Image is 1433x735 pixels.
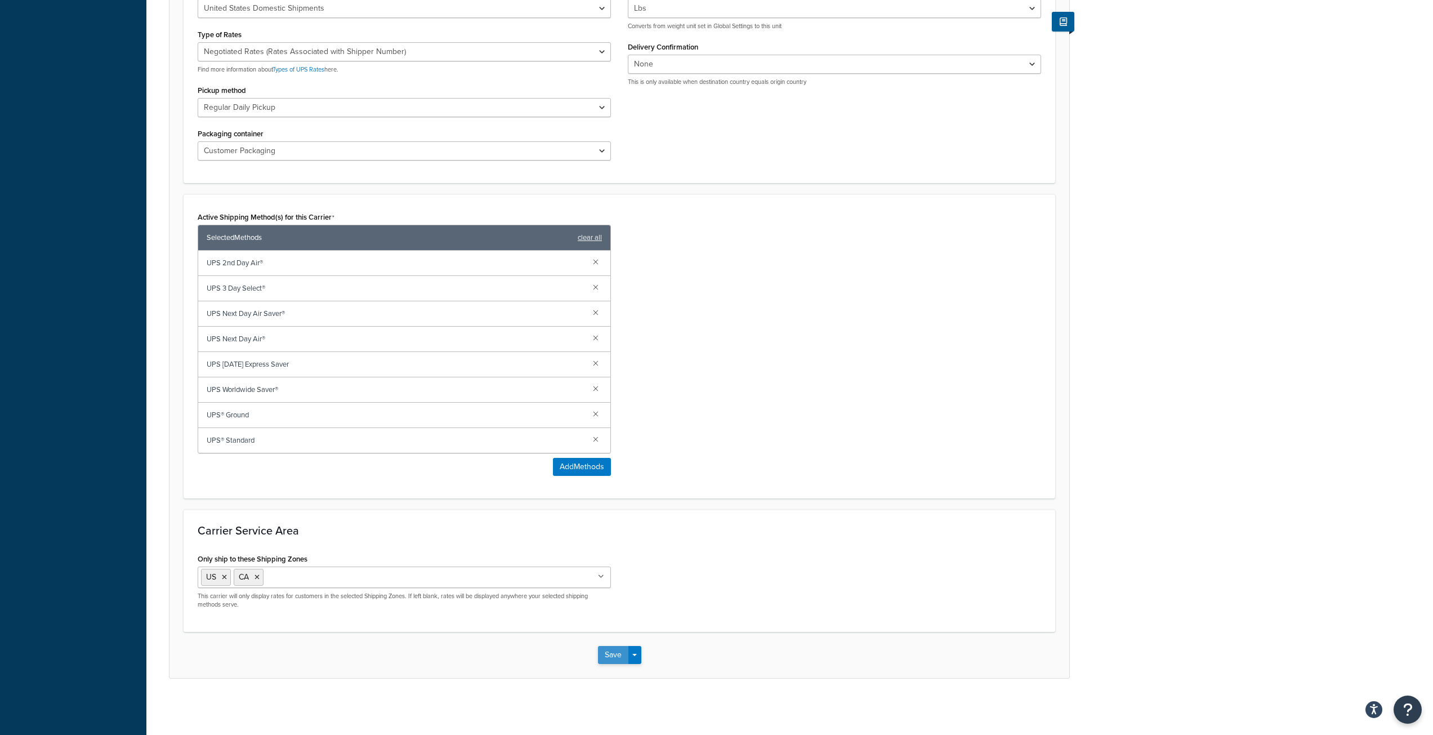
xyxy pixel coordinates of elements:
span: UPS 3 Day Select® [207,280,584,296]
label: Packaging container [198,130,264,138]
p: Converts from weight unit set in Global Settings to this unit [628,22,1041,30]
button: Save [598,646,628,664]
button: AddMethods [553,458,611,476]
span: UPS® Standard [207,433,584,448]
span: US [206,571,216,583]
p: This is only available when destination country equals origin country [628,78,1041,86]
span: UPS Next Day Air® [207,331,584,347]
label: Delivery Confirmation [628,43,698,51]
span: CA [239,571,249,583]
label: Only ship to these Shipping Zones [198,555,307,563]
label: Pickup method [198,86,246,95]
label: Type of Rates [198,30,242,39]
span: Selected Methods [207,230,572,246]
span: UPS Worldwide Saver® [207,382,584,398]
p: Find more information about here. [198,65,611,74]
a: Types of UPS Rates [273,65,324,74]
a: clear all [578,230,602,246]
span: UPS® Ground [207,407,584,423]
span: UPS 2nd Day Air® [207,255,584,271]
label: Active Shipping Method(s) for this Carrier [198,213,334,222]
h3: Carrier Service Area [198,524,1041,537]
button: Open Resource Center [1394,696,1422,724]
span: UPS Next Day Air Saver® [207,306,584,322]
button: Show Help Docs [1052,12,1074,32]
span: UPS [DATE] Express Saver [207,357,584,372]
p: This carrier will only display rates for customers in the selected Shipping Zones. If left blank,... [198,592,611,609]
